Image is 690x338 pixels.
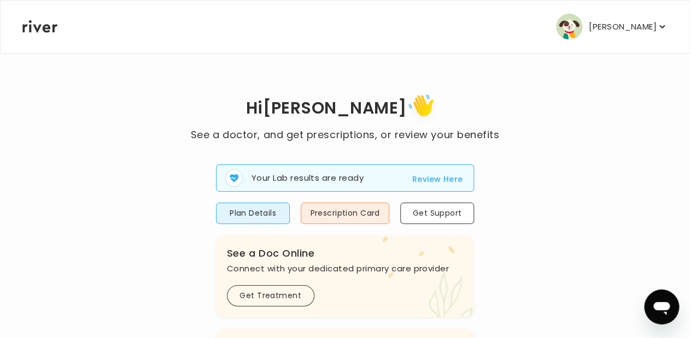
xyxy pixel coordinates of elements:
[216,203,290,224] button: Plan Details
[400,203,475,224] button: Get Support
[227,285,314,306] button: Get Treatment
[227,261,464,276] p: Connect with your dedicated primary care provider
[191,127,499,143] p: See a doctor, and get prescriptions, or review your benefits
[556,14,668,40] button: user avatar[PERSON_NAME]
[191,91,499,127] h1: Hi [PERSON_NAME]
[412,173,463,186] button: Review Here
[589,19,657,34] p: [PERSON_NAME]
[252,172,364,185] p: Your Lab results are ready
[227,246,464,261] h3: See a Doc Online
[644,289,679,324] iframe: Button to launch messaging window
[301,203,389,224] button: Prescription Card
[556,14,582,40] img: user avatar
